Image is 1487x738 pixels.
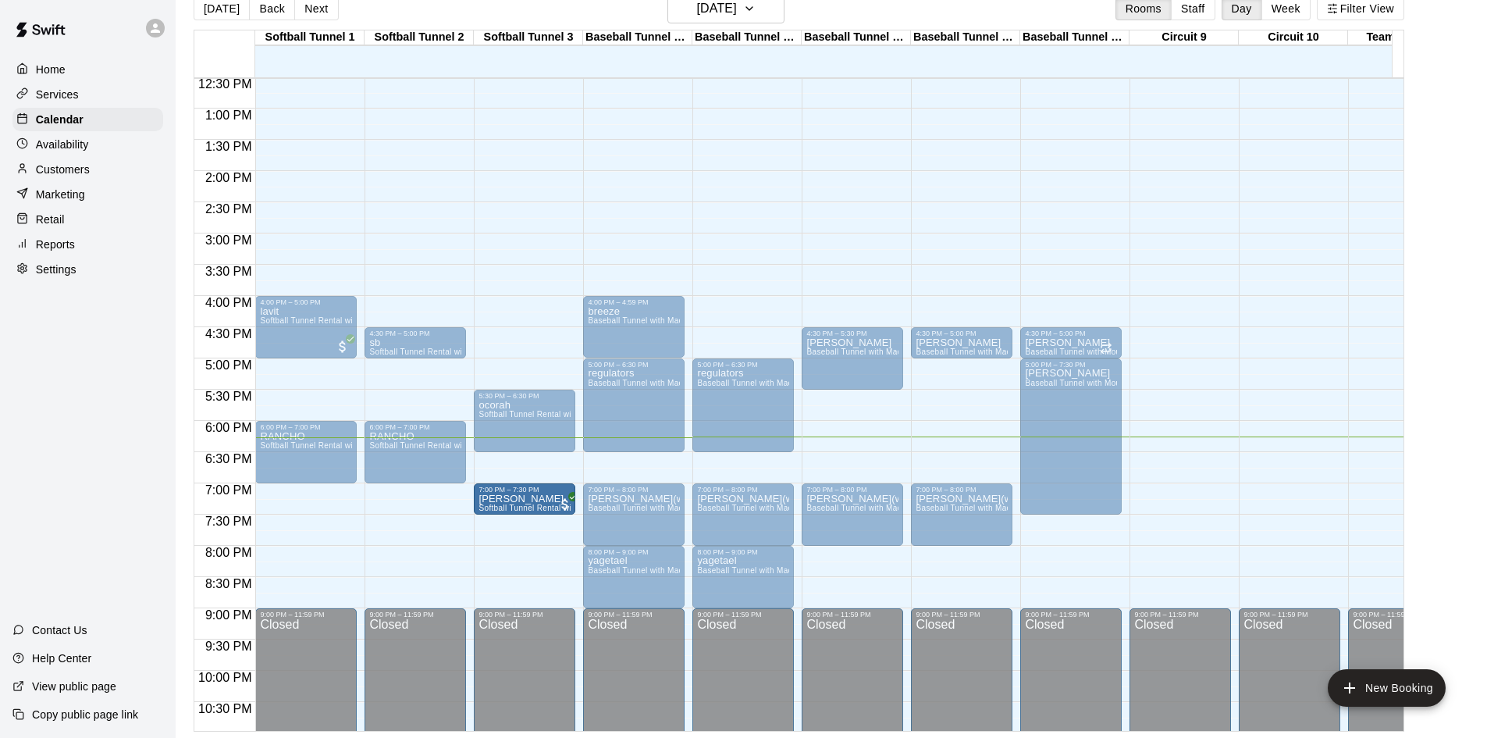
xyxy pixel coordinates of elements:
[201,140,256,153] span: 1:30 PM
[697,361,789,369] div: 5:00 PM – 6:30 PM
[36,262,76,277] p: Settings
[201,358,256,372] span: 5:00 PM
[1348,30,1457,45] div: Team Room 1
[201,327,256,340] span: 4:30 PM
[12,233,163,256] a: Reports
[802,30,911,45] div: Baseball Tunnel 6 (Machine)
[588,298,680,306] div: 4:00 PM – 4:59 PM
[692,483,794,546] div: 7:00 PM – 8:00 PM: Donnie(wildfire)
[12,58,163,81] a: Home
[588,504,699,512] span: Baseball Tunnel with Machine
[201,234,256,247] span: 3:00 PM
[806,486,898,494] div: 7:00 PM – 8:00 PM
[478,504,612,512] span: Softball Tunnel Rental with Machine
[1100,342,1112,355] span: Recurring event
[201,515,256,528] span: 7:30 PM
[36,187,85,202] p: Marketing
[692,546,794,608] div: 8:00 PM – 9:00 PM: yagetael
[1239,30,1348,45] div: Circuit 10
[201,265,256,278] span: 3:30 PM
[474,30,583,45] div: Softball Tunnel 3
[802,483,903,546] div: 7:00 PM – 8:00 PM: Donnie(wildfire)
[697,504,808,512] span: Baseball Tunnel with Machine
[1020,358,1122,515] div: 5:00 PM – 7:30 PM: JOSH ANDERSON
[201,296,256,309] span: 4:00 PM
[588,316,699,325] span: Baseball Tunnel with Machine
[1025,611,1117,619] div: 9:00 PM – 11:59 PM
[32,679,116,694] p: View public page
[588,611,680,619] div: 9:00 PM – 11:59 PM
[588,486,680,494] div: 7:00 PM – 8:00 PM
[201,608,256,622] span: 9:00 PM
[916,611,1008,619] div: 9:00 PM – 11:59 PM
[1025,379,1129,387] span: Baseball Tunnel with Mound
[1020,327,1122,358] div: 4:30 PM – 5:00 PM: donnie
[365,421,466,483] div: 6:00 PM – 7:00 PM: RANCHO
[36,237,75,252] p: Reports
[201,171,256,184] span: 2:00 PM
[369,611,461,619] div: 9:00 PM – 11:59 PM
[802,327,903,390] div: 4:30 PM – 5:30 PM: munn
[260,298,352,306] div: 4:00 PM – 5:00 PM
[36,137,89,152] p: Availability
[255,421,357,483] div: 6:00 PM – 7:00 PM: RANCHO
[201,390,256,403] span: 5:30 PM
[583,30,692,45] div: Baseball Tunnel 4 (Machine)
[557,497,573,512] span: All customers have paid
[201,202,256,216] span: 2:30 PM
[911,483,1012,546] div: 7:00 PM – 8:00 PM: Donnie(wildfire)
[194,702,255,715] span: 10:30 PM
[369,441,503,450] span: Softball Tunnel Rental with Machine
[588,548,680,556] div: 8:00 PM – 9:00 PM
[369,423,461,431] div: 6:00 PM – 7:00 PM
[12,258,163,281] a: Settings
[12,133,163,156] a: Availability
[478,410,612,419] span: Softball Tunnel Rental with Machine
[12,208,163,231] a: Retail
[583,483,685,546] div: 7:00 PM – 8:00 PM: Donnie(wildfire)
[806,348,917,356] span: Baseball Tunnel with Machine
[583,546,685,608] div: 8:00 PM – 9:00 PM: yagetael
[588,566,699,575] span: Baseball Tunnel with Machine
[365,327,466,358] div: 4:30 PM – 5:00 PM: sb
[692,358,794,452] div: 5:00 PM – 6:30 PM: regulators
[1025,361,1117,369] div: 5:00 PM – 7:30 PM
[583,358,685,452] div: 5:00 PM – 6:30 PM: regulators
[32,651,91,666] p: Help Center
[194,77,255,91] span: 12:30 PM
[911,327,1012,358] div: 4:30 PM – 5:00 PM: Josh Anderson
[12,183,163,206] a: Marketing
[12,158,163,181] div: Customers
[478,392,571,400] div: 5:30 PM – 6:30 PM
[697,548,789,556] div: 8:00 PM – 9:00 PM
[12,108,163,131] a: Calendar
[335,339,350,355] span: All customers have paid
[201,109,256,122] span: 1:00 PM
[32,707,138,722] p: Copy public page link
[194,671,255,684] span: 10:00 PM
[201,421,256,434] span: 6:00 PM
[260,611,352,619] div: 9:00 PM – 11:59 PM
[201,640,256,653] span: 9:30 PM
[36,212,65,227] p: Retail
[474,483,575,515] div: 7:00 PM – 7:30 PM: Tristan Jackman
[36,112,84,127] p: Calendar
[916,330,1008,337] div: 4:30 PM – 5:00 PM
[1020,30,1129,45] div: Baseball Tunnel 8 (Mound)
[806,504,917,512] span: Baseball Tunnel with Machine
[916,348,1026,356] span: Baseball Tunnel with Machine
[588,379,699,387] span: Baseball Tunnel with Machine
[1129,30,1239,45] div: Circuit 9
[201,577,256,590] span: 8:30 PM
[369,330,461,337] div: 4:30 PM – 5:00 PM
[365,30,474,45] div: Softball Tunnel 2
[201,452,256,465] span: 6:30 PM
[692,30,802,45] div: Baseball Tunnel 5 (Machine)
[260,441,393,450] span: Softball Tunnel Rental with Machine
